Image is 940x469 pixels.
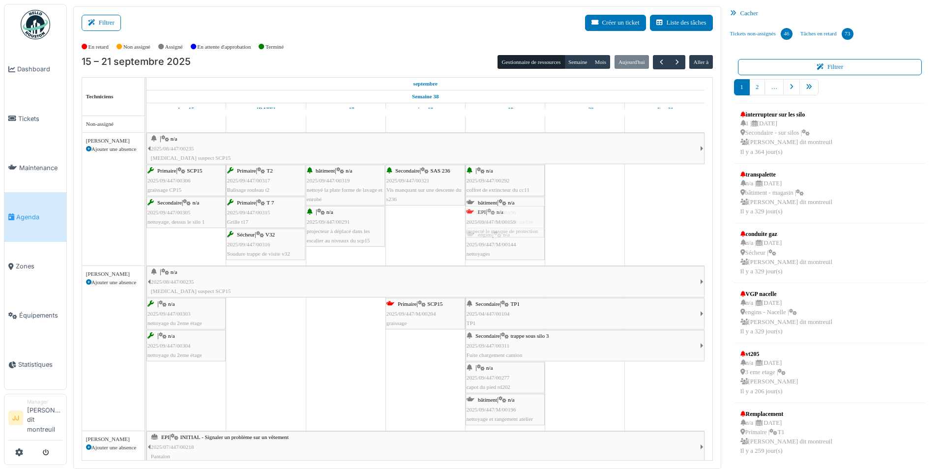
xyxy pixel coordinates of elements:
a: Tickets non-assignés [726,21,796,47]
span: [MEDICAL_DATA] suspect SCP15 [151,288,231,294]
button: Filtrer [738,59,922,75]
div: n/a | [DATE] bâtiment - magasin | [PERSON_NAME] dit montreuil Il y a 329 jour(s) [740,179,832,217]
button: Gestionnaire de ressources [498,55,564,69]
button: Aller à [689,55,712,69]
a: VGP nacelle n/a |[DATE] engins - Nacelle | [PERSON_NAME] dit montreuilIl y a 329 jour(s) [738,287,835,339]
a: 21 septembre 2025 [653,103,676,116]
span: n/a [171,136,177,142]
div: | [147,198,225,227]
div: | [386,299,464,328]
span: nettoyage du 2eme étage [147,352,202,358]
span: n/a [486,168,493,174]
span: n/a [168,333,175,339]
span: 2025/07/447/00218 [151,444,194,450]
div: | [467,230,544,259]
span: graissage CP15 [147,187,181,193]
span: SCP15 [427,301,442,307]
span: n/a [486,365,493,371]
span: bâtiment [478,200,497,205]
span: n/a [326,209,333,215]
span: Équipements [19,311,62,320]
span: 2025/09/447/00311 [467,343,509,349]
span: Secondaire [475,333,500,339]
span: 2025/09/447/00317 [227,177,270,183]
span: V32 [265,232,275,237]
span: Tickets [18,114,62,123]
button: Liste des tâches [650,15,713,31]
span: n/a [192,200,199,205]
a: 1 [734,79,750,95]
span: EPI [161,434,170,440]
div: [PERSON_NAME] [86,435,141,443]
a: 15 septembre 2025 [176,103,196,116]
a: Tâches en retard [796,21,857,47]
button: Semaine [564,55,591,69]
span: trappe sous silo 3 [510,333,549,339]
span: SAS 236 [430,168,450,174]
a: 18 septembre 2025 [415,103,436,116]
label: En retard [88,43,109,51]
button: Filtrer [82,15,121,31]
div: n/a | [DATE] 3 eme etage | [PERSON_NAME] Il y a 206 jour(s) [740,358,798,396]
span: 2025/09/447/00303 [147,311,191,317]
div: | [467,395,544,424]
span: nettoyé la plate forme de lavage et enrobé [307,187,382,202]
div: n/a | [DATE] Primaire | T1 [PERSON_NAME] dit montreuil Il y a 259 jour(s) [740,418,832,456]
span: nettoyage et rangement atelier [467,416,533,422]
span: Techniciens [86,93,114,99]
a: 15 septembre 2025 [411,78,441,90]
span: 2025/09/447/M/00159 [466,219,516,225]
a: Statistiques [4,340,66,389]
div: | [227,198,304,227]
button: Suivant [669,55,685,69]
a: vt205 n/a |[DATE] 3 eme etage | [PERSON_NAME]Il y a 206 jour(s) [738,347,801,399]
a: JJ Manager[PERSON_NAME] dit montreuil [8,398,62,440]
span: n/a [508,397,515,403]
div: | [386,166,464,204]
a: transpalette n/a |[DATE] bâtiment - magasin | [PERSON_NAME] dit montreuilIl y a 329 jour(s) [738,168,835,219]
label: Terminé [265,43,284,51]
button: Précédent [653,55,669,69]
span: graissage [386,320,407,326]
span: 2025/09/447/00319 [307,177,350,183]
div: | [227,166,304,195]
a: conduite gaz n/a |[DATE] Sécheur | [PERSON_NAME] dit montreuilIl y a 329 jour(s) [738,227,835,279]
span: 2025/09/447/M/00204 [386,311,436,317]
span: 2025/09/447/00277 [467,375,510,381]
span: 2025/09/447/00304 [147,343,191,349]
a: 20 septembre 2025 [574,103,596,116]
div: n/a | [DATE] engins - Nacelle | [PERSON_NAME] dit montreuil Il y a 329 jour(s) [740,298,832,336]
div: Cacher [726,6,934,21]
span: projecteur à déplacé dans les escalier au niveaux du scp15 [307,228,370,243]
span: bâtiment [316,168,335,174]
span: nettoyage du 2eme étage [147,320,202,326]
div: conduite gaz [740,230,832,238]
a: Semaine 38 [410,90,441,103]
div: n/a | [DATE] Sécheur | [PERSON_NAME] dit montreuil Il y a 329 jour(s) [740,238,832,276]
a: Maintenance [4,143,66,192]
a: Remplacement n/a |[DATE] Primaire |T1 [PERSON_NAME] dit montreuilIl y a 259 jour(s) [738,407,835,459]
span: 2025/08/447/00235 [151,279,194,285]
div: | [307,166,384,204]
a: Zones [4,242,66,291]
div: Manager [27,398,62,406]
span: Vis manquant sur une descente du s236 [386,187,462,202]
span: 2025/04/447/00104 [467,311,510,317]
span: 2025/09/447/00291 [307,219,350,225]
span: Primaire [237,168,256,174]
a: 2 [749,79,765,95]
span: Agenda [16,212,62,222]
span: nettoyages [467,251,490,257]
span: Secondaire [157,200,182,205]
span: 2025/09/447/00305 [147,209,191,215]
div: | [227,230,304,259]
span: Maintenance [19,163,62,173]
span: INITIAL - Signaler un problème sur un vêtement [180,434,289,440]
span: [MEDICAL_DATA] suspect SCP15 [151,155,231,161]
span: 2025/09/447/M/00144 [467,241,516,247]
div: Remplacement [740,410,832,418]
span: Sécheur [237,232,255,237]
button: Aujourd'hui [615,55,649,69]
span: coffret de extincteur du cc11 [467,187,529,193]
div: VGP nacelle [740,290,832,298]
